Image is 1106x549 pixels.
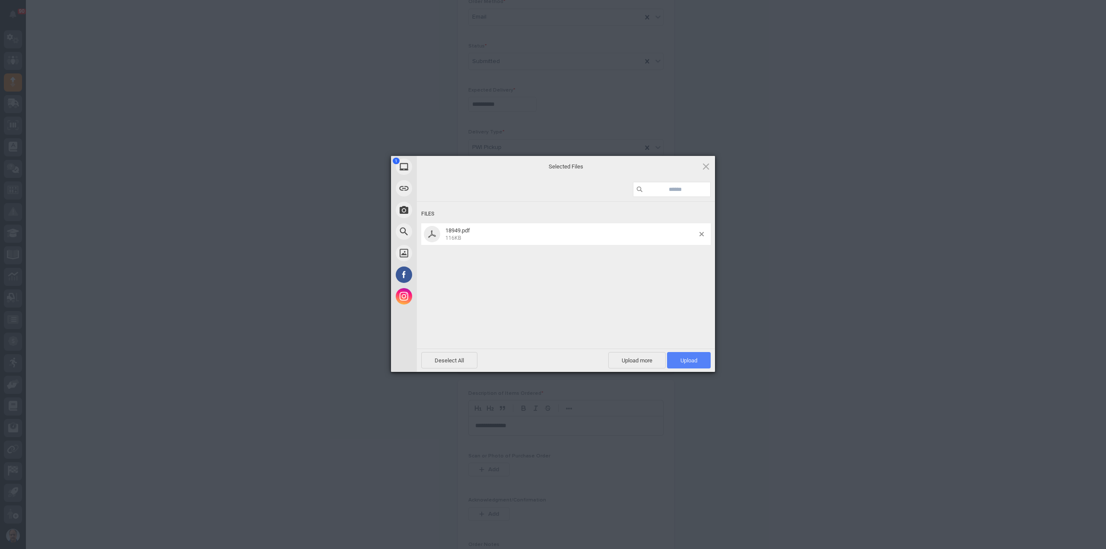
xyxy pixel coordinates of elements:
div: Instagram [391,286,495,307]
div: Unsplash [391,242,495,264]
div: Web Search [391,221,495,242]
div: My Device [391,156,495,178]
span: 1 [393,158,400,164]
div: Take Photo [391,199,495,221]
span: Deselect All [421,352,477,368]
span: Selected Files [480,162,652,170]
span: 18949.pdf [445,227,470,234]
span: Upload [680,357,697,364]
span: 18949.pdf [443,227,699,241]
div: Facebook [391,264,495,286]
span: Upload [667,352,711,368]
span: Upload more [608,352,666,368]
div: Files [421,206,711,222]
div: Link (URL) [391,178,495,199]
span: Click here or hit ESC to close picker [701,162,711,171]
span: 116KB [445,235,461,241]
